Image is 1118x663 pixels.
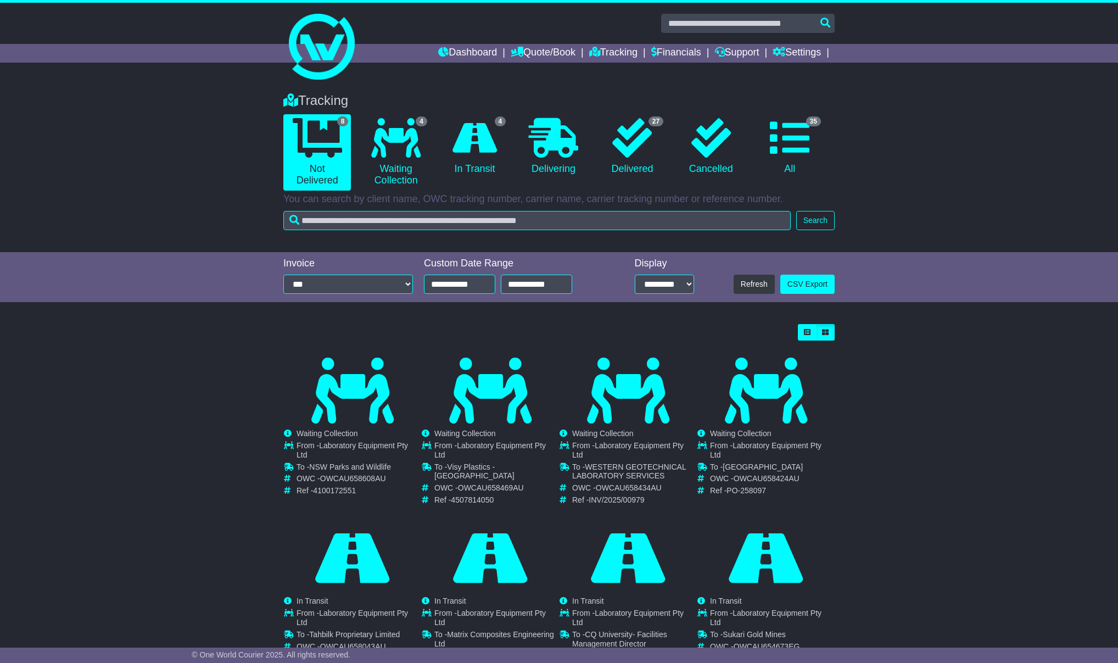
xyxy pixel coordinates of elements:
td: To - [297,630,421,642]
div: Custom Date Range [424,258,600,270]
span: In Transit [297,597,328,605]
span: OWCAU658424AU [734,474,800,483]
span: OWCAU658469AU [458,483,524,492]
span: Laboratory Equipment Pty Ltd [434,609,546,627]
td: Ref - [710,486,834,495]
span: WESTERN GEOTECHNICAL LABORATORY SERVICES [572,463,686,481]
a: 4 Waiting Collection [362,114,429,191]
span: Laboratory Equipment Pty Ltd [572,609,684,627]
span: Tahbilk Proprietary Limited [309,630,400,639]
span: OWCAU658434AU [596,483,662,492]
div: Tracking [278,93,840,109]
span: Laboratory Equipment Pty Ltd [434,441,546,459]
span: [GEOGRAPHIC_DATA] [723,463,803,471]
td: Ref - [434,495,558,505]
a: Delivering [519,114,587,179]
td: To - [710,630,834,642]
div: Display [635,258,694,270]
span: PO-258097 [726,486,766,495]
span: 4 [495,116,506,126]
span: Matrix Composites Engineering Ltd [434,630,554,648]
span: OWCAU658043AU [320,642,386,651]
a: Quote/Book [511,44,575,63]
td: From - [434,609,558,630]
td: To - [710,463,834,475]
td: OWC - [297,474,421,486]
a: 4 In Transit [441,114,508,179]
td: OWC - [434,483,558,495]
td: OWC - [710,474,834,486]
td: From - [434,441,558,463]
span: INV/2025/00979 [589,495,644,504]
td: Ref - [297,486,421,495]
span: 8 [337,116,349,126]
td: Ref - [572,495,696,505]
td: OWC - [297,642,421,654]
span: In Transit [572,597,604,605]
span: In Transit [434,597,466,605]
a: 8 Not Delivered [283,114,351,191]
td: To - [297,463,421,475]
a: 27 Delivered [599,114,666,179]
span: NSW Parks and Wildlife [309,463,391,471]
a: Dashboard [438,44,497,63]
td: From - [710,609,834,630]
a: Tracking [589,44,638,63]
span: Laboratory Equipment Pty Ltd [710,609,821,627]
button: Search [796,211,835,230]
td: OWC - [572,483,696,495]
span: Waiting Collection [434,429,496,438]
span: 35 [806,116,821,126]
span: OWCAU658608AU [320,474,386,483]
span: Waiting Collection [710,429,772,438]
p: You can search by client name, OWC tracking number, carrier name, carrier tracking number or refe... [283,193,835,205]
td: To - [434,463,558,484]
span: Laboratory Equipment Pty Ltd [710,441,821,459]
td: OWC - [710,642,834,654]
td: From - [297,609,421,630]
span: Visy Plastics - [GEOGRAPHIC_DATA] [434,463,515,481]
td: From - [572,609,696,630]
td: From - [297,441,421,463]
td: To - [434,630,558,651]
span: Sukari Gold Mines [723,630,785,639]
td: From - [710,441,834,463]
a: Settings [773,44,821,63]
a: CSV Export [780,275,835,294]
a: Support [715,44,759,63]
span: 4100172551 [313,486,356,495]
span: 27 [649,116,663,126]
span: 4507814050 [451,495,494,504]
span: © One World Courier 2025. All rights reserved. [192,650,350,659]
span: CQ University- Facilities Management Director [572,630,667,648]
span: Laboratory Equipment Pty Ltd [297,441,408,459]
a: Cancelled [677,114,745,179]
a: 35 All [756,114,824,179]
span: Laboratory Equipment Pty Ltd [297,609,408,627]
td: To - [572,630,696,651]
span: Waiting Collection [572,429,634,438]
td: From - [572,441,696,463]
span: Waiting Collection [297,429,358,438]
div: Invoice [283,258,413,270]
a: Financials [651,44,701,63]
td: To - [572,463,696,484]
span: In Transit [710,597,742,605]
span: OWCAU654673EG [734,642,800,651]
span: 4 [416,116,427,126]
button: Refresh [734,275,775,294]
span: Laboratory Equipment Pty Ltd [572,441,684,459]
